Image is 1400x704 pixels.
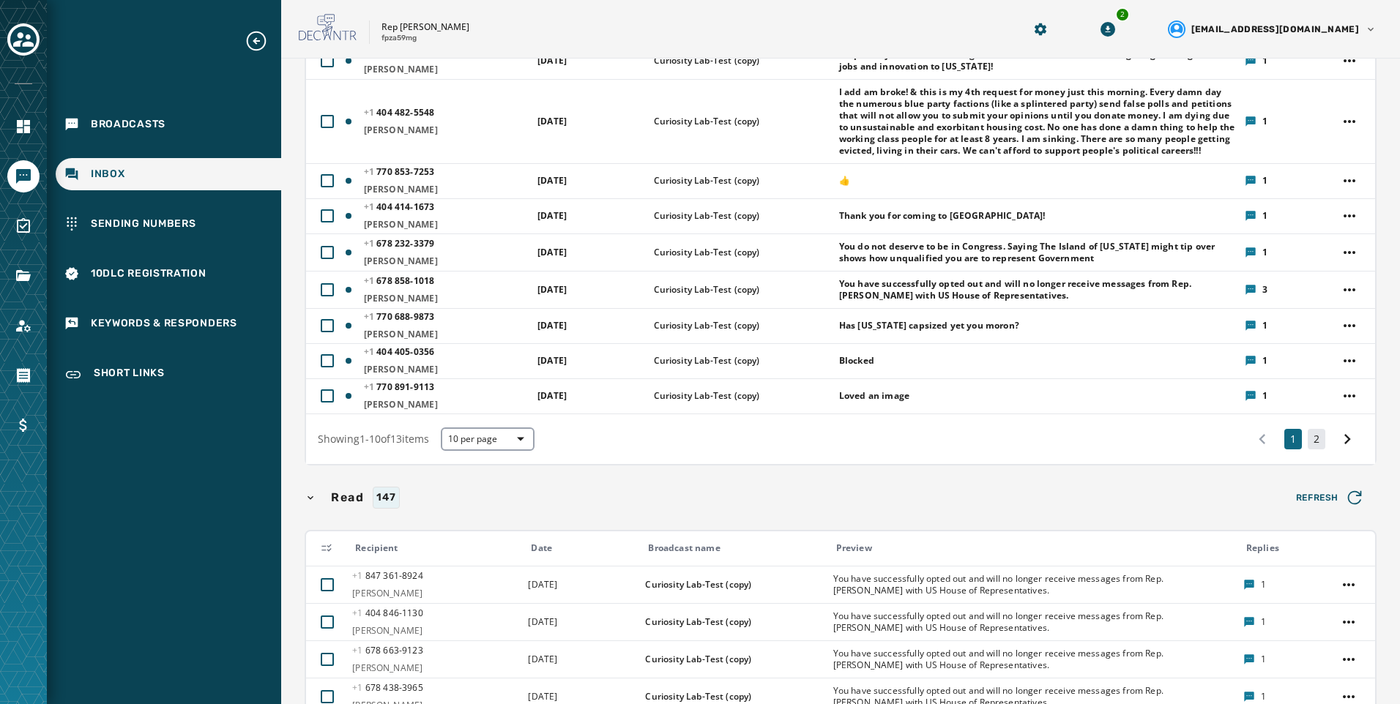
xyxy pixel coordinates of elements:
span: [DATE] [528,578,557,591]
span: Curiosity Lab-Test (copy) [645,654,823,665]
div: Broadcast name [648,542,823,554]
span: Curiosity Lab-Test (copy) [645,616,823,628]
div: Date [531,542,636,554]
a: Navigate to Orders [7,359,40,392]
span: 1 [1262,55,1267,67]
span: Has [US_STATE] capsized yet you moron? [839,320,1019,332]
span: [PERSON_NAME] [364,293,528,304]
span: Sending Numbers [91,217,196,231]
span: [PERSON_NAME] [364,255,528,267]
span: 678 232 - 3379 [364,237,434,250]
span: [DATE] [537,54,567,67]
span: Loved an image [839,390,909,402]
span: I add am broke! & this is my 4th request for money just this morning. Every damn day the numerous... [839,86,1235,157]
span: 770 688 - 9873 [364,310,434,323]
span: Curiosity Lab-Test (copy) [654,116,830,127]
span: 678 663 - 9123 [352,644,422,656]
span: [PERSON_NAME] [364,399,528,411]
span: +1 [352,569,365,582]
button: Read147 [305,487,1284,509]
span: [PERSON_NAME] [352,588,518,599]
span: [PERSON_NAME] [364,124,528,136]
a: Navigate to Sending Numbers [56,208,281,240]
a: Navigate to Home [7,111,40,143]
span: 1 [1262,320,1267,332]
span: 10DLC Registration [91,266,206,281]
span: Short Links [94,366,165,383]
span: [PERSON_NAME] [364,64,528,75]
span: [DATE] [528,615,557,628]
span: +1 [364,381,377,393]
span: Keywords & Responders [91,316,237,331]
span: Broadcasts [91,117,165,132]
a: Navigate to Short Links [56,357,281,392]
span: 1 [1261,654,1266,665]
span: Curiosity Lab-Test (copy) [654,320,830,332]
div: Recipient [355,542,518,554]
span: [PERSON_NAME] [352,662,518,674]
span: Curiosity Lab-Test (copy) [654,55,830,67]
span: You have successfully opted out and will no longer receive messages from Rep. [PERSON_NAME] with ... [833,610,1234,634]
span: 1 [1262,210,1267,222]
span: Curiosity Lab-Test (copy) [645,579,823,591]
span: You do not deserve to be in Congress. Saying The Island of [US_STATE] might tip over shows how un... [839,241,1235,264]
span: Refresh [1296,487,1365,508]
span: 770 853 - 7253 [364,165,434,178]
span: +1 [364,274,377,287]
span: 10 per page [448,433,527,445]
span: 678 858 - 1018 [364,274,434,287]
button: 1 [1284,429,1302,449]
span: +1 [352,644,365,656]
button: Expand sub nav menu [245,29,280,53]
div: 2 [1115,7,1130,22]
button: Toggle account select drawer [7,23,40,56]
p: fpza59mg [381,33,417,44]
a: Navigate to Surveys [7,210,40,242]
span: 1 [1261,579,1266,591]
span: [PERSON_NAME] [352,625,518,637]
span: 770 891 - 9113 [364,381,434,393]
span: [PERSON_NAME] [364,364,528,375]
span: +1 [364,165,377,178]
div: Preview [836,542,1234,554]
span: +1 [364,310,377,323]
span: [PERSON_NAME] [364,184,528,195]
button: Manage global settings [1027,16,1054,42]
span: [DATE] [537,174,567,187]
a: Navigate to Billing [7,409,40,441]
button: 10 per page [441,427,535,451]
button: User settings [1162,15,1382,44]
span: Curiosity Lab-Test (copy) [654,355,830,367]
span: [DATE] [537,209,567,222]
button: Refresh [1284,483,1377,512]
span: 404 846 - 1130 [352,607,422,619]
span: [PERSON_NAME] [364,329,528,340]
span: 1 [1262,355,1267,367]
span: +1 [364,237,377,250]
span: 678 438 - 3965 [352,681,422,694]
span: 3 [1262,284,1267,296]
span: [DATE] [537,246,567,258]
span: Curiosity Lab-Test (copy) [645,691,823,703]
a: Navigate to Account [7,310,40,342]
span: Curiosity Lab-Test (copy) [654,210,830,222]
span: 847 361 - 8924 [352,569,422,582]
span: +1 [364,106,377,119]
span: [EMAIL_ADDRESS][DOMAIN_NAME] [1191,23,1359,35]
span: You have successfully opted out and will no longer receive messages from Rep. [PERSON_NAME] with ... [833,573,1234,596]
span: 1 [1262,247,1267,258]
span: Thank you for coming to [GEOGRAPHIC_DATA]! [839,210,1046,222]
span: Showing 1 - 10 of 13 items [318,432,429,446]
span: [DATE] [537,389,567,402]
div: 147 [373,487,399,509]
span: Surprised you are not meeting with the ACLU or the NAACP on fighting to bring more jobs and innov... [839,49,1235,72]
span: Curiosity Lab-Test (copy) [654,390,830,402]
a: Navigate to 10DLC Registration [56,258,281,290]
span: 1 [1261,616,1266,628]
span: Curiosity Lab-Test (copy) [654,284,830,296]
div: Replies [1246,542,1328,554]
span: 1 [1262,390,1267,402]
span: 404 414 - 1673 [364,201,434,213]
span: You have successfully opted out and will no longer receive messages from Rep. [PERSON_NAME] with ... [839,278,1235,302]
span: [DATE] [537,354,567,367]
